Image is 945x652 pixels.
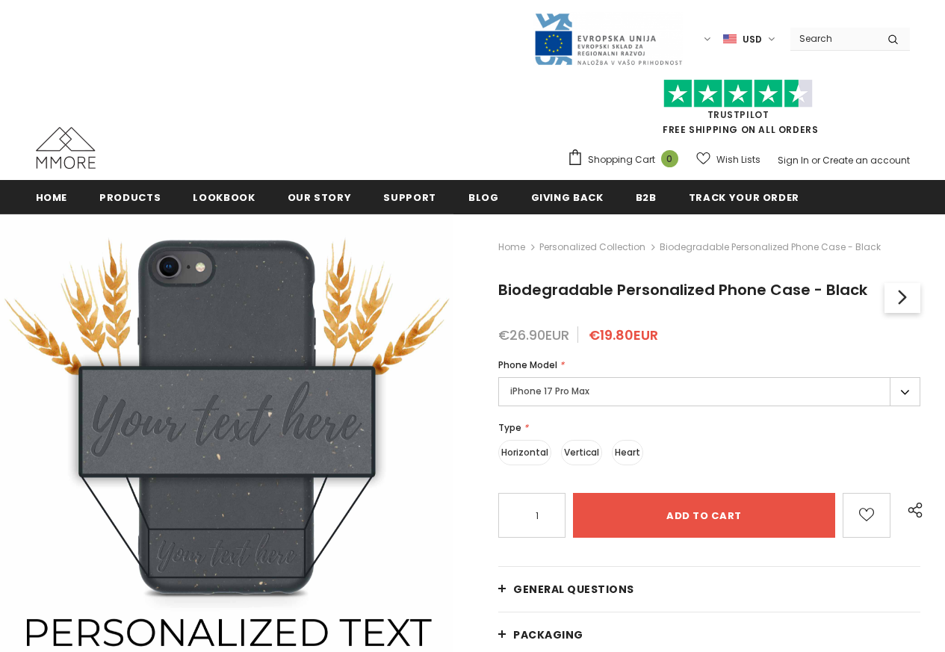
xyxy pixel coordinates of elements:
a: Home [498,238,525,256]
span: USD [743,32,762,47]
span: €26.90EUR [498,326,569,344]
span: Blog [468,190,499,205]
img: Javni Razpis [533,12,683,66]
span: Lookbook [193,190,255,205]
a: Lookbook [193,180,255,214]
span: support [383,190,436,205]
span: Our Story [288,190,352,205]
input: Search Site [790,28,876,49]
span: Shopping Cart [588,152,655,167]
a: Javni Razpis [533,32,683,45]
label: Vertical [561,440,602,465]
span: B2B [636,190,657,205]
a: Wish Lists [696,146,760,173]
a: support [383,180,436,214]
img: MMORE Cases [36,127,96,169]
span: Home [36,190,68,205]
a: B2B [636,180,657,214]
a: Giving back [531,180,604,214]
span: €19.80EUR [589,326,658,344]
span: Type [498,421,521,434]
label: Horizontal [498,440,551,465]
a: Products [99,180,161,214]
span: Wish Lists [716,152,760,167]
span: Phone Model [498,358,557,371]
span: PACKAGING [513,627,583,642]
a: General Questions [498,567,920,612]
span: FREE SHIPPING ON ALL ORDERS [567,86,910,136]
span: Giving back [531,190,604,205]
a: Trustpilot [707,108,769,121]
span: Products [99,190,161,205]
label: Heart [612,440,643,465]
input: Add to cart [573,493,835,538]
img: USD [723,33,737,46]
span: Track your order [689,190,799,205]
img: Trust Pilot Stars [663,79,813,108]
span: Biodegradable Personalized Phone Case - Black [498,279,867,300]
a: Sign In [778,154,809,167]
span: General Questions [513,582,634,597]
a: Our Story [288,180,352,214]
a: Personalized Collection [539,240,645,253]
a: Track your order [689,180,799,214]
span: Biodegradable Personalized Phone Case - Black [660,238,881,256]
a: Blog [468,180,499,214]
a: Shopping Cart 0 [567,149,686,171]
a: Create an account [822,154,910,167]
span: or [811,154,820,167]
a: Home [36,180,68,214]
label: iPhone 17 Pro Max [498,377,920,406]
span: 0 [661,150,678,167]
